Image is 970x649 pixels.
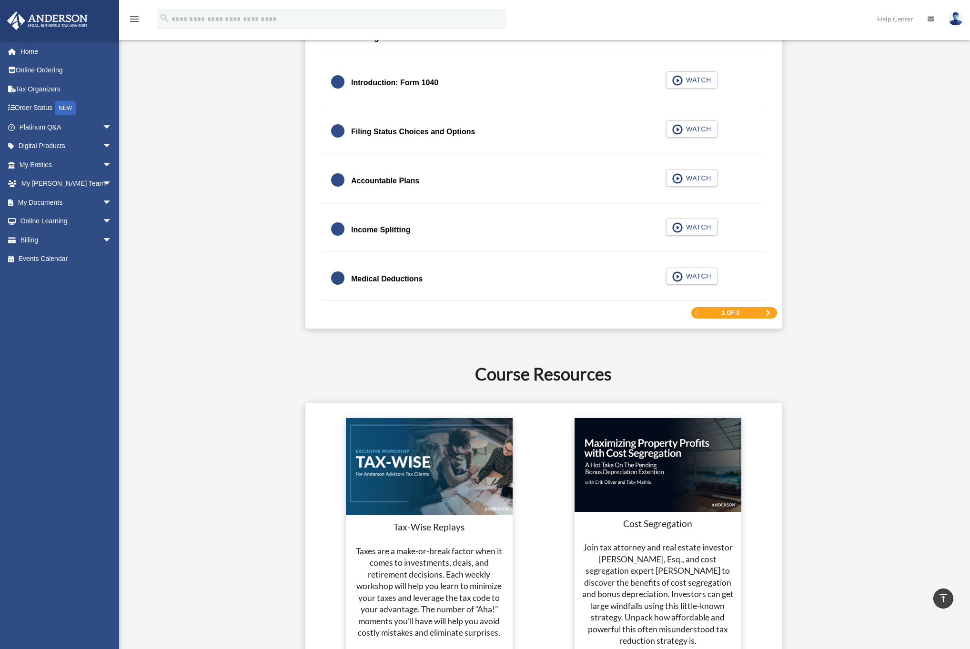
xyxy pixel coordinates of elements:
span: arrow_drop_down [102,212,121,231]
a: Order StatusNEW [7,99,126,118]
h3: Cost Segregation [580,518,736,530]
a: Medical Deductions WATCH [331,268,756,290]
i: vertical_align_top [938,592,949,604]
a: menu [129,17,140,25]
span: arrow_drop_down [102,137,121,156]
a: Filing Status Choices and Options WATCH [331,120,756,143]
span: WATCH [683,222,711,232]
div: Introduction: Form 1040 [351,76,438,90]
a: Online Learningarrow_drop_down [7,212,126,231]
span: WATCH [683,124,711,134]
button: WATCH [666,170,717,187]
button: WATCH [666,219,717,236]
div: NEW [55,101,76,115]
a: Income Splitting WATCH [331,219,756,241]
a: Tax Organizers [7,80,126,99]
h4: Taxes are a make-or-break factor when it comes to investments, deals, and retirement decisions. E... [352,546,507,639]
a: Home [7,42,126,61]
div: Accountable Plans [351,174,419,188]
div: Filing Status Choices and Options [351,125,475,139]
a: Billingarrow_drop_down [7,230,126,250]
a: Introduction: Form 1040 WATCH [331,71,756,94]
h2: Course Resources [193,362,894,386]
button: WATCH [666,268,717,285]
h3: Tax-Wise Replays [352,521,507,534]
a: vertical_align_top [933,589,953,609]
div: Tax Planning For Individuals/Families [322,25,765,55]
img: User Pic [949,12,963,26]
a: Online Ordering [7,61,126,80]
span: arrow_drop_down [102,193,121,212]
a: Events Calendar [7,250,126,269]
a: My Entitiesarrow_drop_down [7,155,126,174]
i: menu [129,13,140,25]
a: Platinum Q&Aarrow_drop_down [7,118,126,137]
a: My Documentsarrow_drop_down [7,193,126,212]
span: WATCH [683,75,711,85]
span: WATCH [683,271,711,281]
div: Medical Deductions [351,272,423,286]
h4: Join tax attorney and real estate investor [PERSON_NAME], Esq., and cost segregation expert [PERS... [580,542,736,647]
span: 1 of 3 [722,310,739,316]
span: arrow_drop_down [102,174,121,194]
a: Digital Productsarrow_drop_down [7,137,126,156]
a: Next Page [765,310,771,316]
img: taxwise-replay.png [346,418,513,515]
a: My [PERSON_NAME] Teamarrow_drop_down [7,174,126,193]
span: arrow_drop_down [102,118,121,137]
button: WATCH [666,71,717,89]
button: WATCH [666,120,717,138]
img: cost-seg-update.jpg [575,418,741,512]
i: search [159,13,170,23]
div: Income Splitting [351,223,410,237]
span: arrow_drop_down [102,230,121,250]
img: Anderson Advisors Platinum Portal [4,11,91,30]
span: arrow_drop_down [102,155,121,175]
span: WATCH [683,173,711,183]
a: Accountable Plans WATCH [331,170,756,192]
